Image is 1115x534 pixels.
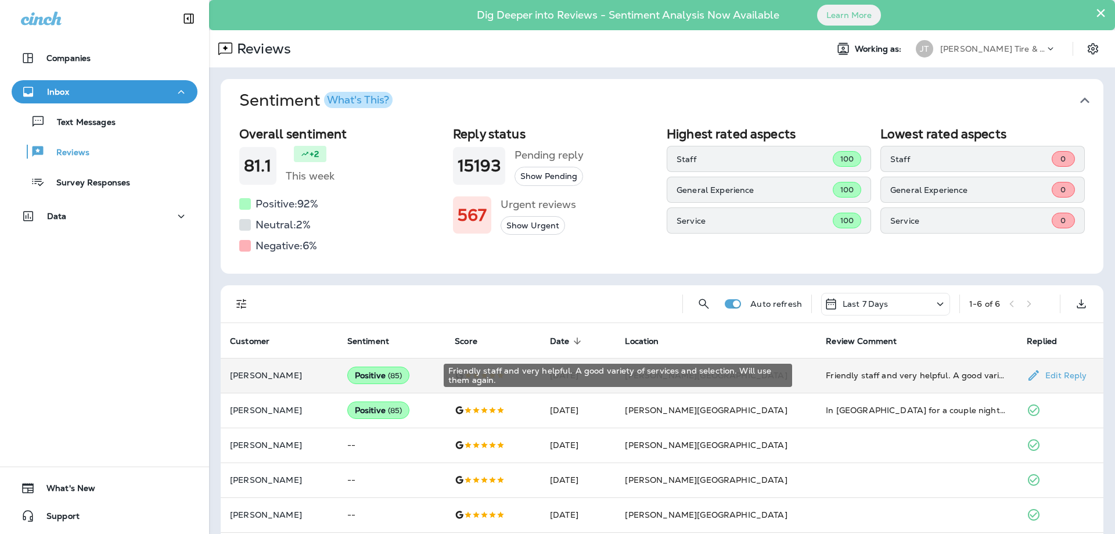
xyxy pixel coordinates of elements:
[172,7,205,30] button: Collapse Sidebar
[855,44,904,54] span: Working as:
[388,371,402,381] span: ( 85 )
[12,504,197,528] button: Support
[890,185,1052,195] p: General Experience
[667,127,871,141] h2: Highest rated aspects
[256,216,311,234] h5: Neutral: 2 %
[230,336,269,346] span: Customer
[1060,216,1066,225] span: 0
[453,127,657,141] h2: Reply status
[458,156,501,175] h1: 15193
[625,336,659,346] span: Location
[1060,154,1066,164] span: 0
[286,167,334,185] h5: This week
[625,405,787,415] span: [PERSON_NAME][GEOGRAPHIC_DATA]
[625,510,787,520] span: [PERSON_NAME][GEOGRAPHIC_DATA]
[890,155,1052,164] p: Staff
[35,483,95,497] span: What's New
[541,497,616,532] td: [DATE]
[347,367,410,384] div: Positive
[256,236,317,255] h5: Negative: 6 %
[843,299,889,309] p: Last 7 Days
[221,122,1103,274] div: SentimentWhat's This?
[625,440,787,450] span: [PERSON_NAME][GEOGRAPHIC_DATA]
[677,185,833,195] p: General Experience
[324,92,393,108] button: What's This?
[12,80,197,103] button: Inbox
[541,393,616,428] td: [DATE]
[501,216,565,235] button: Show Urgent
[47,87,69,96] p: Inbox
[501,195,576,214] h5: Urgent reviews
[916,40,933,58] div: JT
[230,440,329,450] p: [PERSON_NAME]
[347,336,404,346] span: Sentiment
[388,406,402,415] span: ( 85 )
[230,510,329,519] p: [PERSON_NAME]
[455,336,477,346] span: Score
[46,53,91,63] p: Companies
[47,212,67,221] p: Data
[826,404,1008,416] div: In Omaha for a couple nights and I needed a new headlight. Walked in and they worked me in and on...
[817,5,881,26] button: Learn More
[880,127,1085,141] h2: Lowest rated aspects
[750,299,802,309] p: Auto refresh
[541,428,616,463] td: [DATE]
[692,292,715,316] button: Search Reviews
[310,148,319,160] p: +2
[840,154,854,164] span: 100
[327,95,389,105] div: What's This?
[940,44,1045,53] p: [PERSON_NAME] Tire & Auto
[826,370,1008,381] div: Friendly staff and very helpful. A good variety of services and selection. Will use them again.
[232,40,291,58] p: Reviews
[443,13,813,17] p: Dig Deeper into Reviews - Sentiment Analysis Now Available
[969,299,1000,309] div: 1 - 6 of 6
[458,206,487,225] h1: 567
[455,336,492,346] span: Score
[541,358,616,393] td: [DATE]
[1070,292,1093,316] button: Export as CSV
[45,178,130,189] p: Survey Responses
[12,139,197,164] button: Reviews
[677,216,833,225] p: Service
[550,336,570,346] span: Date
[12,205,197,228] button: Data
[347,336,389,346] span: Sentiment
[35,511,80,525] span: Support
[230,292,253,316] button: Filters
[12,46,197,70] button: Companies
[230,336,285,346] span: Customer
[230,406,329,415] p: [PERSON_NAME]
[515,167,583,186] button: Show Pending
[625,475,787,485] span: [PERSON_NAME][GEOGRAPHIC_DATA]
[338,428,446,463] td: --
[826,336,912,346] span: Review Comment
[677,155,833,164] p: Staff
[230,475,329,485] p: [PERSON_NAME]
[347,402,410,419] div: Positive
[1041,371,1087,380] p: Edit Reply
[541,463,616,497] td: [DATE]
[256,195,318,213] h5: Positive: 92 %
[1060,185,1066,195] span: 0
[890,216,1052,225] p: Service
[45,148,89,159] p: Reviews
[244,156,272,175] h1: 81.1
[1095,3,1106,22] button: Close
[625,336,674,346] span: Location
[1082,38,1103,59] button: Settings
[515,146,584,164] h5: Pending reply
[840,216,854,225] span: 100
[1027,336,1057,346] span: Replied
[230,371,329,380] p: [PERSON_NAME]
[338,463,446,497] td: --
[840,185,854,195] span: 100
[12,109,197,134] button: Text Messages
[230,79,1113,122] button: SentimentWhat's This?
[45,117,116,128] p: Text Messages
[239,127,444,141] h2: Overall sentiment
[826,336,897,346] span: Review Comment
[338,497,446,532] td: --
[12,170,197,194] button: Survey Responses
[550,336,585,346] span: Date
[239,91,393,110] h1: Sentiment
